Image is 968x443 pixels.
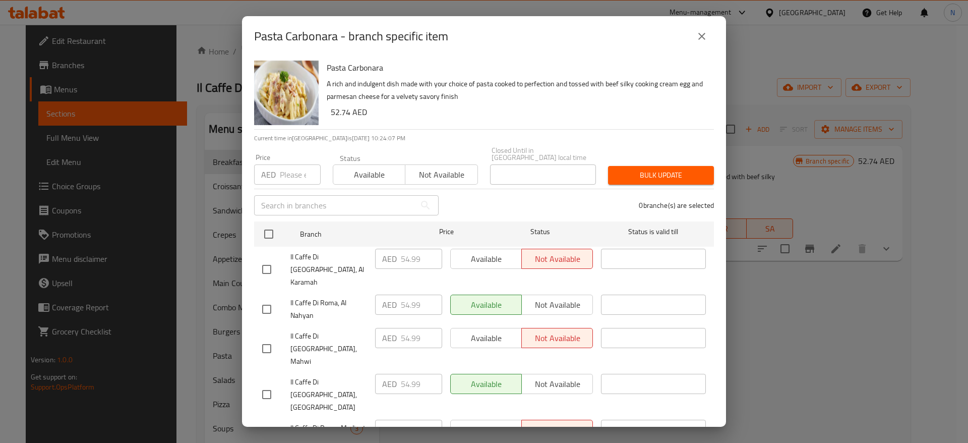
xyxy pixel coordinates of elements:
h6: Pasta Carbonara [327,61,706,75]
input: Please enter price [401,420,442,440]
p: AED [382,378,397,390]
span: Price [413,226,480,238]
input: Please enter price [401,374,442,394]
input: Please enter price [401,249,442,269]
span: Il Caffe Di [GEOGRAPHIC_DATA], Al Karamah [290,251,367,289]
p: AED [382,299,397,311]
span: Il Caffe Di [GEOGRAPHIC_DATA], [GEOGRAPHIC_DATA] [290,376,367,414]
button: close [690,24,714,48]
input: Search in branches [254,195,415,215]
h6: 52.74 AED [331,105,706,119]
span: Status [488,226,593,238]
input: Please enter price [401,328,442,348]
span: Il Caffe Di Roma, Al Nahyan [290,297,367,322]
button: Available [333,164,405,185]
p: Current time in [GEOGRAPHIC_DATA] is [DATE] 10:24:07 PM [254,134,714,143]
h2: Pasta Carbonara - branch specific item [254,28,448,44]
button: Bulk update [608,166,714,185]
span: Bulk update [616,169,706,182]
img: Pasta Carbonara [254,61,319,125]
input: Please enter price [280,164,321,185]
span: Il Caffe Di [GEOGRAPHIC_DATA], Mahwi [290,330,367,368]
p: AED [382,424,397,436]
input: Please enter price [401,295,442,315]
span: Not available [409,168,473,182]
p: 0 branche(s) are selected [639,200,714,210]
p: AED [382,253,397,265]
p: AED [382,332,397,344]
button: Not available [405,164,477,185]
span: Available [337,168,401,182]
p: A rich and indulgent dish made with your choice of pasta cooked to perfection and tossed with bee... [327,78,706,103]
span: Status is valid till [601,226,706,238]
p: AED [261,169,276,181]
span: Branch [300,228,405,241]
